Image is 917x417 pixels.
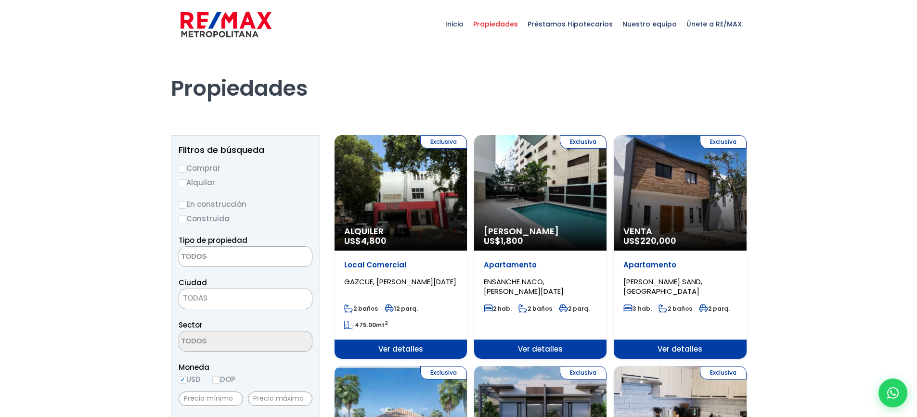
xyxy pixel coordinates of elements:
[179,320,203,330] span: Sector
[344,321,388,329] span: mt
[179,201,186,209] input: En construcción
[212,376,220,384] input: DOP
[385,304,418,313] span: 12 parq.
[179,215,186,223] input: Construida
[623,277,702,296] span: [PERSON_NAME] SAND, [GEOGRAPHIC_DATA]
[614,340,746,359] span: Ver detalles
[523,10,618,38] span: Préstamos Hipotecarios
[623,227,736,236] span: Venta
[179,247,272,267] textarea: Search
[179,165,186,173] input: Comprar
[181,10,271,39] img: remax-metropolitana-logo
[179,162,312,174] label: Comprar
[344,260,457,270] p: Local Comercial
[474,340,607,359] span: Ver detalles
[699,304,730,313] span: 2 parq.
[618,10,682,38] span: Nuestro equipo
[171,49,747,101] h1: Propiedades
[344,304,378,313] span: 2 baños
[614,135,746,359] a: Exclusiva Venta US$220,000 Apartamento [PERSON_NAME] SAND, [GEOGRAPHIC_DATA] 3 hab. 2 baños 2 par...
[700,135,747,149] span: Exclusiva
[344,277,456,287] span: GAZCUE, [PERSON_NAME][DATE]
[501,235,523,247] span: 1,800
[179,361,312,373] span: Moneda
[361,235,387,247] span: 4,800
[623,304,652,313] span: 3 hab.
[335,135,467,359] a: Exclusiva Alquiler US$4,800 Local Comercial GAZCUE, [PERSON_NAME][DATE] 2 baños 12 parq. 475.00mt...
[659,304,692,313] span: 2 baños
[484,235,523,247] span: US$
[474,135,607,359] a: Exclusiva [PERSON_NAME] US$1,800 Apartamento ENSANCHE NACO, [PERSON_NAME][DATE] 2 hab. 2 baños 2 ...
[420,366,467,379] span: Exclusiva
[212,373,235,385] label: DOP
[179,291,312,305] span: TODAS
[179,235,247,245] span: Tipo de propiedad
[355,321,376,329] span: 475.00
[385,319,388,327] sup: 2
[440,10,468,38] span: Inicio
[700,366,747,379] span: Exclusiva
[560,366,607,379] span: Exclusiva
[518,304,552,313] span: 2 baños
[179,373,201,385] label: USD
[344,227,457,236] span: Alquiler
[559,304,590,313] span: 2 parq.
[623,235,676,247] span: US$
[179,145,312,155] h2: Filtros de búsqueda
[179,376,186,384] input: USD
[179,392,243,406] input: Precio mínimo
[179,179,186,187] input: Alquilar
[484,227,597,236] span: [PERSON_NAME]
[179,289,312,309] span: TODAS
[183,293,207,303] span: TODAS
[623,260,736,270] p: Apartamento
[640,235,676,247] span: 220,000
[420,135,467,149] span: Exclusiva
[179,331,272,352] textarea: Search
[179,198,312,210] label: En construcción
[179,213,312,225] label: Construida
[248,392,312,406] input: Precio máximo
[484,277,564,296] span: ENSANCHE NACO, [PERSON_NAME][DATE]
[682,10,747,38] span: Únete a RE/MAX
[484,304,512,313] span: 2 hab.
[179,278,207,288] span: Ciudad
[468,10,523,38] span: Propiedades
[484,260,597,270] p: Apartamento
[344,235,387,247] span: US$
[335,340,467,359] span: Ver detalles
[179,177,312,189] label: Alquilar
[560,135,607,149] span: Exclusiva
